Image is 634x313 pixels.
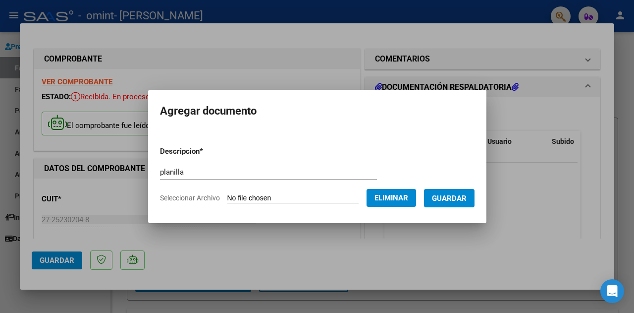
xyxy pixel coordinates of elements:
[160,146,255,157] p: Descripcion
[600,279,624,303] div: Open Intercom Messenger
[374,193,408,202] span: Eliminar
[367,189,416,207] button: Eliminar
[424,189,475,207] button: Guardar
[160,102,475,121] h2: Agregar documento
[160,194,220,202] span: Seleccionar Archivo
[432,194,467,203] span: Guardar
